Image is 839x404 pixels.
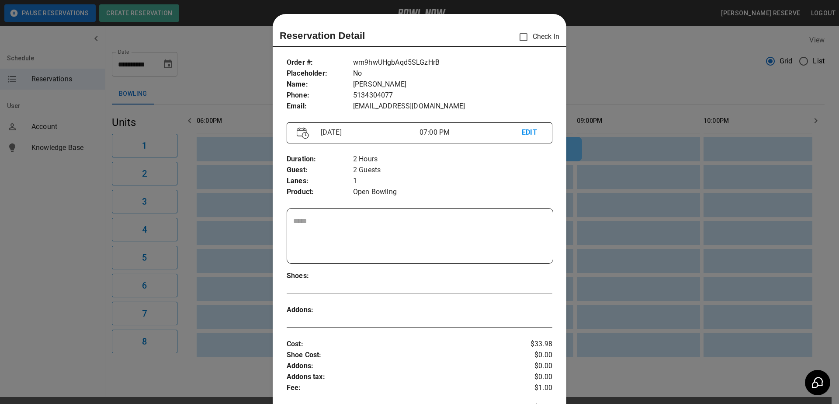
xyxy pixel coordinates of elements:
[287,372,508,383] p: Addons tax :
[287,271,353,282] p: Shoes :
[280,28,365,43] p: Reservation Detail
[287,339,508,350] p: Cost :
[297,127,309,139] img: Vector
[419,127,522,138] p: 07:00 PM
[287,361,508,372] p: Addons :
[287,187,353,198] p: Product :
[287,176,353,187] p: Lanes :
[508,361,552,372] p: $0.00
[508,383,552,394] p: $1.00
[287,305,353,316] p: Addons :
[353,165,552,176] p: 2 Guests
[353,57,552,68] p: wm9hwUHgbAqd5SLGzHrB
[514,28,559,46] p: Check In
[508,339,552,350] p: $33.98
[522,127,542,138] p: EDIT
[287,350,508,361] p: Shoe Cost :
[287,101,353,112] p: Email :
[353,187,552,198] p: Open Bowling
[508,372,552,383] p: $0.00
[287,79,353,90] p: Name :
[287,383,508,394] p: Fee :
[353,68,552,79] p: No
[353,90,552,101] p: 5134304077
[287,68,353,79] p: Placeholder :
[508,350,552,361] p: $0.00
[353,176,552,187] p: 1
[353,154,552,165] p: 2 Hours
[287,165,353,176] p: Guest :
[353,101,552,112] p: [EMAIL_ADDRESS][DOMAIN_NAME]
[287,57,353,68] p: Order # :
[317,127,419,138] p: [DATE]
[287,154,353,165] p: Duration :
[353,79,552,90] p: [PERSON_NAME]
[287,90,353,101] p: Phone :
